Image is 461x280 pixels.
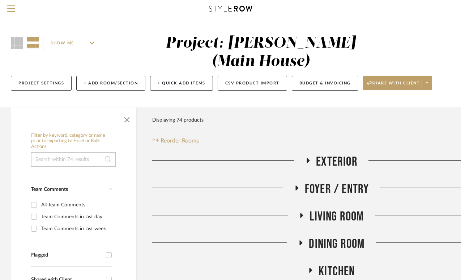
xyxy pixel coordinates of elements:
[41,223,111,235] div: Team Comments in last week
[363,76,432,90] button: Share with client
[150,76,213,91] button: + Quick Add Items
[161,136,199,145] span: Reorder Rooms
[309,236,364,252] span: Dining Room
[319,264,355,279] span: Kitchen
[152,113,204,127] div: Displaying 74 products
[31,133,116,150] h6: Filter by keyword, category or name prior to exporting to Excel or Bulk Actions
[310,209,364,224] span: Living Room
[218,76,287,91] button: CSV Product Import
[120,111,134,126] button: Close
[166,36,356,69] div: Project: [PERSON_NAME] (Main House)
[41,211,111,223] div: Team Comments in last day
[305,181,369,197] span: Foyer / Entry
[367,80,420,91] span: Share with client
[11,76,72,91] button: Project Settings
[316,154,358,170] span: Exterior
[31,152,116,167] input: Search within 74 results
[31,252,102,258] div: Flagged
[31,187,68,192] span: Team Comments
[76,76,145,91] button: + Add Room/Section
[41,199,111,211] div: All Team Comments
[152,136,199,145] button: Reorder Rooms
[292,76,358,91] button: Budget & Invoicing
